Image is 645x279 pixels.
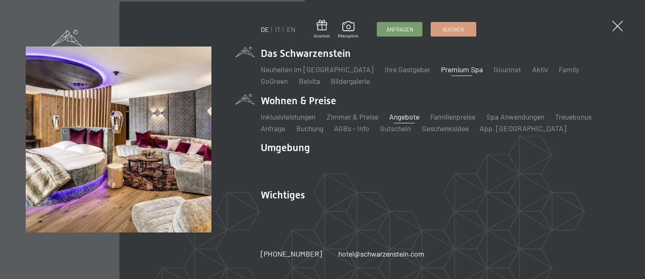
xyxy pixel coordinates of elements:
[314,34,330,39] span: Gutschein
[334,124,369,133] a: AGBs - Info
[431,22,476,36] a: Buchen
[338,21,359,39] a: Bildergalerie
[422,124,469,133] a: Geschenksidee
[261,65,373,74] a: Neuheiten im [GEOGRAPHIC_DATA]
[380,124,411,133] a: Gutschein
[338,34,359,39] span: Bildergalerie
[299,76,320,86] a: Belvita
[443,26,464,33] span: Buchen
[261,76,288,86] a: GoGreen
[480,124,566,133] a: App. [GEOGRAPHIC_DATA]
[532,65,548,74] a: Aktiv
[261,249,322,258] span: [PHONE_NUMBER]
[327,112,378,121] a: Zimmer & Preise
[287,25,296,33] a: EN
[261,249,322,259] a: [PHONE_NUMBER]
[555,112,592,121] a: Treuebonus
[261,124,285,133] a: Anfrage
[559,65,579,74] a: Family
[261,25,269,33] a: DE
[487,112,544,121] a: Spa Anwendungen
[261,112,315,121] a: Inklusivleistungen
[338,249,424,259] a: hotel@schwarzenstein.com
[430,112,475,121] a: Familienpreise
[389,112,419,121] a: Angebote
[331,76,370,86] a: Bildergalerie
[385,65,430,74] a: Ihre Gastgeber
[377,22,422,36] a: Anfragen
[296,124,323,133] a: Buchung
[386,26,413,33] span: Anfragen
[275,25,281,33] a: IT
[494,65,521,74] a: Gourmet
[314,20,330,39] a: Gutschein
[441,65,483,74] a: Premium Spa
